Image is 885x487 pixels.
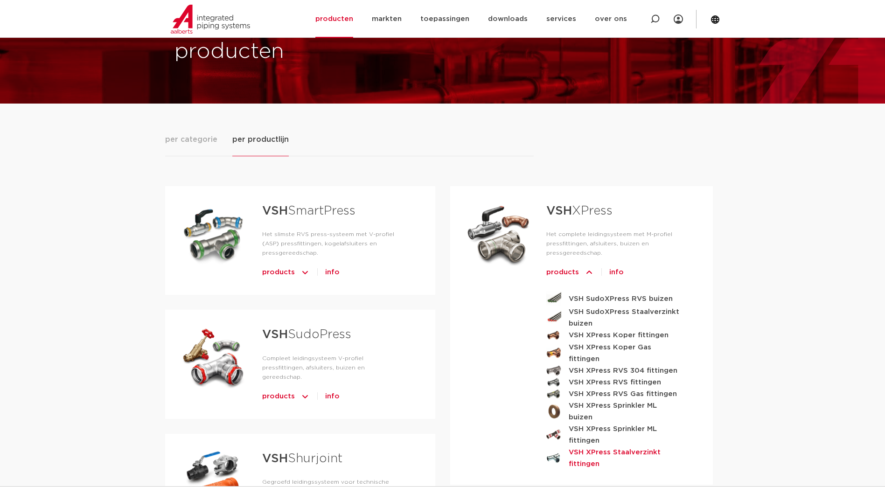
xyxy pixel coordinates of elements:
strong: VSH XPress Sprinkler ML buizen [569,400,683,423]
p: Het complete leidingsysteem met M-profiel pressfittingen, afsluiters, buizen en pressgereedschap. [546,230,683,257]
strong: VSH [262,205,288,217]
strong: VSH SudoXPress Staalverzinkt buizen [569,306,683,329]
a: VSHSudoPress [262,328,351,341]
a: VSH XPress RVS 304 fittingen [546,365,683,376]
a: VSH XPress Staalverzinkt fittingen [546,446,683,470]
strong: VSH XPress RVS 304 fittingen [569,365,677,376]
a: VSH XPress Sprinkler ML buizen [546,400,683,423]
a: info [325,389,340,404]
strong: VSH SudoXPress RVS buizen [569,293,673,305]
strong: VSH [262,328,288,341]
strong: VSH XPress Staalverzinkt fittingen [569,446,683,470]
a: VSH SudoXPress RVS buizen [546,291,683,306]
strong: VSH [546,205,572,217]
strong: VSH XPress Koper Gas fittingen [569,341,683,365]
span: per categorie [165,134,217,145]
span: products [262,389,295,404]
h1: producten [174,37,438,67]
img: icon-chevron-up-1.svg [300,389,310,404]
strong: VSH XPress Koper fittingen [569,329,669,341]
a: info [609,265,624,280]
a: VSH XPress Koper fittingen [546,329,683,341]
p: Het slimste RVS press-systeem met V-profiel (ASP) pressfittingen, kogelafsluiters en pressgereeds... [262,230,405,257]
a: VSHXPress [546,205,613,217]
strong: VSH [262,452,288,465]
a: VSHShurjoint [262,452,342,465]
img: icon-chevron-up-1.svg [585,265,594,280]
a: VSHSmartPress [262,205,355,217]
a: VSH XPress Sprinkler ML fittingen [546,423,683,446]
span: products [262,265,295,280]
a: VSH XPress Koper Gas fittingen [546,341,683,365]
p: Compleet leidingsysteem V-profiel pressfittingen, afsluiters, buizen en gereedschap. [262,354,405,382]
a: info [325,265,340,280]
a: VSH XPress RVS Gas fittingen [546,388,683,400]
span: per productlijn [232,134,289,145]
strong: VSH XPress Sprinkler ML fittingen [569,423,683,446]
img: icon-chevron-up-1.svg [300,265,310,280]
strong: VSH XPress RVS Gas fittingen [569,388,677,400]
span: products [546,265,579,280]
strong: VSH XPress RVS fittingen [569,376,661,388]
a: VSH XPress RVS fittingen [546,376,683,388]
a: VSH SudoXPress Staalverzinkt buizen [546,306,683,329]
